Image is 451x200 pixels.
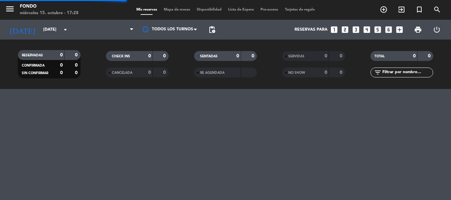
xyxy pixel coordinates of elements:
[60,63,63,68] strong: 0
[112,55,130,58] span: CHECK INS
[363,25,371,34] i: looks_4
[200,55,218,58] span: SENTADAS
[428,54,432,58] strong: 0
[341,25,349,34] i: looks_two
[20,3,79,10] div: Fondo
[252,54,256,58] strong: 0
[112,71,132,74] span: CANCELADA
[160,8,193,12] span: Mapa de mesas
[163,54,167,58] strong: 0
[295,27,328,32] span: Reservas para
[61,26,69,34] i: arrow_drop_down
[395,25,404,34] i: add_box
[148,54,151,58] strong: 0
[75,63,79,68] strong: 0
[398,6,405,14] i: exit_to_app
[325,70,327,75] strong: 0
[236,54,239,58] strong: 0
[133,8,160,12] span: Mis reservas
[330,25,338,34] i: looks_one
[5,4,15,14] i: menu
[352,25,360,34] i: looks_3
[225,8,257,12] span: Lista de Espera
[60,53,63,57] strong: 0
[148,70,151,75] strong: 0
[22,71,48,75] span: SIN CONFIRMAR
[380,6,388,14] i: add_circle_outline
[340,54,344,58] strong: 0
[414,26,422,34] span: print
[163,70,167,75] strong: 0
[374,55,385,58] span: TOTAL
[5,4,15,16] button: menu
[20,10,79,16] div: miércoles 15. octubre - 17:28
[288,71,305,74] span: NO SHOW
[60,71,63,75] strong: 0
[288,55,304,58] span: SERVIDAS
[382,69,433,76] input: Filtrar por nombre...
[257,8,282,12] span: Pre-acceso
[5,22,40,37] i: [DATE]
[373,25,382,34] i: looks_5
[340,70,344,75] strong: 0
[433,6,441,14] i: search
[193,8,225,12] span: Disponibilidad
[200,71,225,74] span: RE AGENDADA
[433,26,441,34] i: power_settings_new
[208,26,216,34] span: pending_actions
[75,71,79,75] strong: 0
[22,54,43,57] span: RESERVADAS
[384,25,393,34] i: looks_6
[374,69,382,76] i: filter_list
[75,53,79,57] strong: 0
[413,54,416,58] strong: 0
[22,64,45,67] span: CONFIRMADA
[415,6,423,14] i: turned_in_not
[282,8,318,12] span: Tarjetas de regalo
[427,20,446,40] div: LOG OUT
[325,54,327,58] strong: 0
